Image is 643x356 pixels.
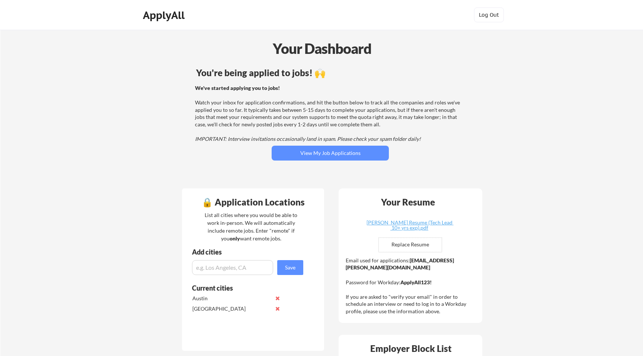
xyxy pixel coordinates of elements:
div: Current cities [192,285,295,291]
div: List all cities where you would be able to work in-person. We will automatically include remote j... [200,211,302,242]
strong: We've started applying you to jobs! [195,85,280,91]
div: Your Resume [371,198,445,207]
button: Save [277,260,303,275]
strong: ApplyAll123! [400,279,432,285]
div: Email used for applications: Password for Workday: If you are asked to "verify your email" in ord... [346,257,477,315]
button: View My Job Applications [272,146,389,161]
div: [PERSON_NAME] Resume (Tech Lead 10+ yrs exp).pdf [365,220,454,230]
strong: [EMAIL_ADDRESS][PERSON_NAME][DOMAIN_NAME] [346,257,454,271]
button: Log Out [474,7,504,22]
strong: only [230,235,240,242]
div: ApplyAll [143,9,187,22]
div: Your Dashboard [1,38,643,59]
div: 🔒 Application Locations [184,198,322,207]
div: Austin [192,295,271,302]
div: You're being applied to jobs! 🙌 [196,68,464,77]
div: [GEOGRAPHIC_DATA] [192,305,271,313]
div: Watch your inbox for application confirmations, and hit the button below to track all the compani... [195,84,463,143]
a: [PERSON_NAME] Resume (Tech Lead 10+ yrs exp).pdf [365,220,454,232]
div: Add cities [192,249,305,255]
input: e.g. Los Angeles, CA [192,260,273,275]
em: IMPORTANT: Interview invitations occasionally land in spam. Please check your spam folder daily! [195,136,421,142]
div: Employer Block List [342,344,480,353]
